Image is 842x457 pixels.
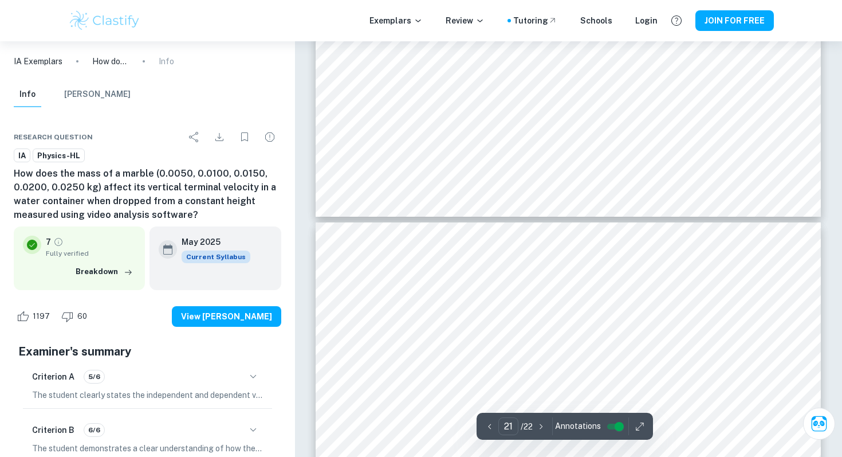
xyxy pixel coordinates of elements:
[159,55,174,68] p: Info
[33,150,84,162] span: Physics-HL
[58,307,93,326] div: Dislike
[32,370,74,383] h6: Criterion A
[183,126,206,149] div: Share
[46,248,136,259] span: Fully verified
[521,420,533,433] p: / 22
[64,82,131,107] button: [PERSON_NAME]
[182,251,250,263] span: Current Syllabus
[46,236,51,248] p: 7
[258,126,281,149] div: Report issue
[92,55,129,68] p: How does the mass of a marble (0.0050, 0.0100, 0.0150, 0.0200, 0.0250 kg) affect its vertical ter...
[172,306,281,327] button: View [PERSON_NAME]
[14,82,41,107] button: Info
[14,150,30,162] span: IA
[555,420,601,432] span: Annotations
[73,263,136,280] button: Breakdown
[68,9,141,32] img: Clastify logo
[580,14,612,27] a: Schools
[26,311,56,322] span: 1197
[182,251,250,263] div: This exemplar is based on the current syllabus. Feel free to refer to it for inspiration/ideas wh...
[53,237,64,247] a: Grade fully verified
[32,424,74,436] h6: Criterion B
[369,14,423,27] p: Exemplars
[33,149,85,163] a: Physics-HL
[667,11,686,30] button: Help and Feedback
[233,126,256,149] div: Bookmark
[635,14,658,27] a: Login
[14,132,93,142] span: Research question
[71,311,93,322] span: 60
[32,389,263,401] p: The student clearly states the independent and dependent variables in the research question but t...
[84,425,104,435] span: 6/6
[513,14,557,27] a: Tutoring
[14,167,281,222] h6: How does the mass of a marble (0.0050, 0.0100, 0.0150, 0.0200, 0.0250 kg) affect its vertical ter...
[32,442,263,455] p: The student demonstrates a clear understanding of how the data was obtained and processed, as eac...
[446,14,485,27] p: Review
[18,343,277,360] h5: Examiner's summary
[14,149,30,163] a: IA
[695,10,774,31] button: JOIN FOR FREE
[14,55,62,68] a: IA Exemplars
[84,372,104,382] span: 5/6
[14,307,56,326] div: Like
[182,236,241,248] h6: May 2025
[803,408,835,440] button: Ask Clai
[208,126,231,149] div: Download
